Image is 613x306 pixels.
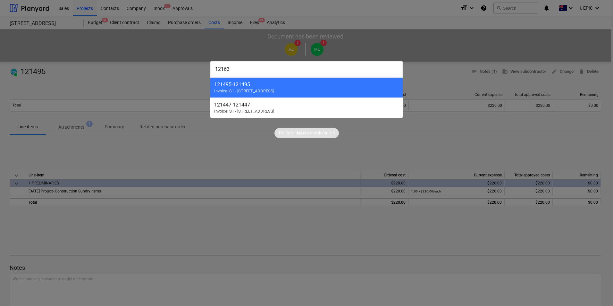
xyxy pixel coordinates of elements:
div: 121447-121447Invoice| S1 - [STREET_ADDRESS] [210,98,403,118]
span: Invoice | S1 - [STREET_ADDRESS] [214,89,274,93]
div: 121495-121495Invoice| S1 - [STREET_ADDRESS] [210,77,403,98]
div: 121447 - 121447 [214,102,399,108]
p: Tip: [278,131,285,136]
div: Tip:Open this faster withCtrl + K [274,128,339,138]
input: Search for projects, articles, contracts, Claims, subcontractors... [210,61,403,77]
p: Ctrl + K [322,131,335,136]
div: 121495 - 121495 [214,81,399,88]
span: Invoice | S1 - [STREET_ADDRESS] [214,109,274,114]
p: Open this faster with [286,131,321,136]
iframe: Chat Widget [581,275,613,306]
